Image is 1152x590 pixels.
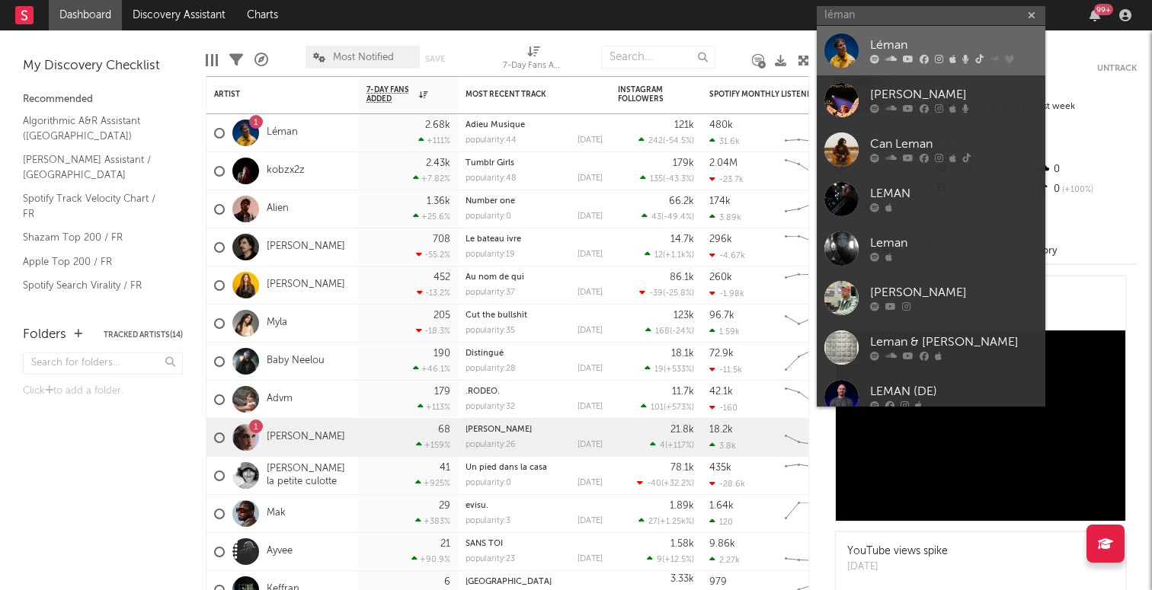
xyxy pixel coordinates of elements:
a: [PERSON_NAME] [817,75,1045,125]
svg: Chart title [778,419,846,457]
div: popularity: 0 [466,479,511,487]
svg: Chart title [778,533,846,571]
div: +925 % [415,478,450,488]
div: Filters [229,38,243,82]
a: Baby Neelou [267,355,325,368]
div: ( ) [639,288,694,298]
div: 68 [438,425,450,435]
a: Spotify Search Virality / FR [23,277,168,294]
span: 12 [654,251,663,260]
a: Advm [267,393,293,406]
div: [DATE] [578,479,603,487]
span: -39 [649,289,663,298]
div: 3.89k [709,212,741,222]
div: ( ) [645,250,694,260]
div: popularity: 26 [466,441,516,449]
div: Edit Columns [206,38,218,82]
button: Untrack [1097,61,1137,76]
div: Distingué [466,349,603,358]
div: Number one [466,197,603,206]
div: ( ) [645,364,694,374]
a: Adieu Musique [466,121,525,129]
div: My Discovery Checklist [23,57,183,75]
a: Shazam Top 200 / FR [23,229,168,246]
div: [DATE] [578,136,603,145]
div: -1.98k [709,289,744,298]
div: [DATE] [578,250,603,259]
div: 1.64k [709,501,734,511]
a: [PERSON_NAME] [466,426,532,434]
a: Leman [817,224,1045,273]
div: 2.43k [426,158,450,168]
div: 0 [1035,160,1137,180]
div: Folders [23,326,66,344]
div: Click to add a folder. [23,382,183,400]
div: 708 [433,234,450,244]
a: Algorithmic A&R Assistant ([GEOGRAPHIC_DATA]) [23,113,168,144]
div: +159 % [416,440,450,450]
div: Un pied dans la casa [466,464,603,472]
div: 78.1k [670,463,694,473]
a: evisu. [466,502,488,510]
div: 260k [709,273,732,282]
a: Léman [817,26,1045,75]
div: 14.7k [670,234,694,244]
div: 1.89k [670,501,694,511]
div: [DATE] [578,289,603,297]
div: popularity: 28 [466,365,516,373]
div: -11.5k [709,365,742,375]
svg: Chart title [778,495,846,533]
div: 18.1k [671,349,694,359]
span: -25.8 % [665,289,692,298]
div: 11.7k [672,387,694,397]
span: +533 % [666,365,692,374]
div: 21.8k [670,425,694,435]
a: Apple Top 200 / FR [23,254,168,270]
div: Cut the bullshit [466,311,603,320]
button: Tracked Artists(14) [104,331,183,339]
div: -23.7k [709,174,744,184]
span: 135 [650,175,663,183]
span: Most Notified [333,53,394,62]
svg: Chart title [778,114,846,152]
div: -28.6k [709,479,745,489]
div: 452 [434,273,450,282]
span: +32.2 % [664,480,692,488]
button: 99+ [1090,9,1100,21]
div: -55.2 % [416,250,450,260]
div: LEMAN (DE) [870,383,1038,401]
div: ( ) [637,478,694,488]
svg: Chart title [778,266,846,305]
div: 99 + [1094,4,1113,15]
a: Can Leman [817,125,1045,174]
div: Recommended [23,91,183,109]
span: 168 [655,327,670,336]
div: 205 [434,311,450,321]
div: [DATE] [578,555,603,563]
div: A&R Pipeline [254,38,268,82]
input: Search for folders... [23,352,183,375]
div: -13.2 % [417,288,450,298]
div: 2.68k [425,120,450,130]
div: Can Leman [870,136,1038,154]
div: Adieu Musique [466,121,603,129]
span: 27 [648,518,658,526]
div: 0 [1035,180,1137,199]
div: popularity: 44 [466,136,517,145]
a: [PERSON_NAME] [267,431,345,444]
div: +90.9 % [411,554,450,564]
div: 123k [674,311,694,321]
div: Tumblr Girls [466,159,603,167]
a: Mak [267,507,286,520]
span: +573 % [666,403,692,412]
a: Au nom de qui [466,273,524,282]
a: Tumblr Girls [466,159,514,167]
a: LEMAN [817,174,1045,224]
div: popularity: 23 [466,555,515,563]
div: ( ) [645,326,694,336]
div: popularity: 35 [466,327,515,335]
a: Cut the bullshit [466,311,527,320]
div: -4.67k [709,250,745,260]
div: [DATE] [578,517,603,525]
a: [PERSON_NAME] [267,241,345,254]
